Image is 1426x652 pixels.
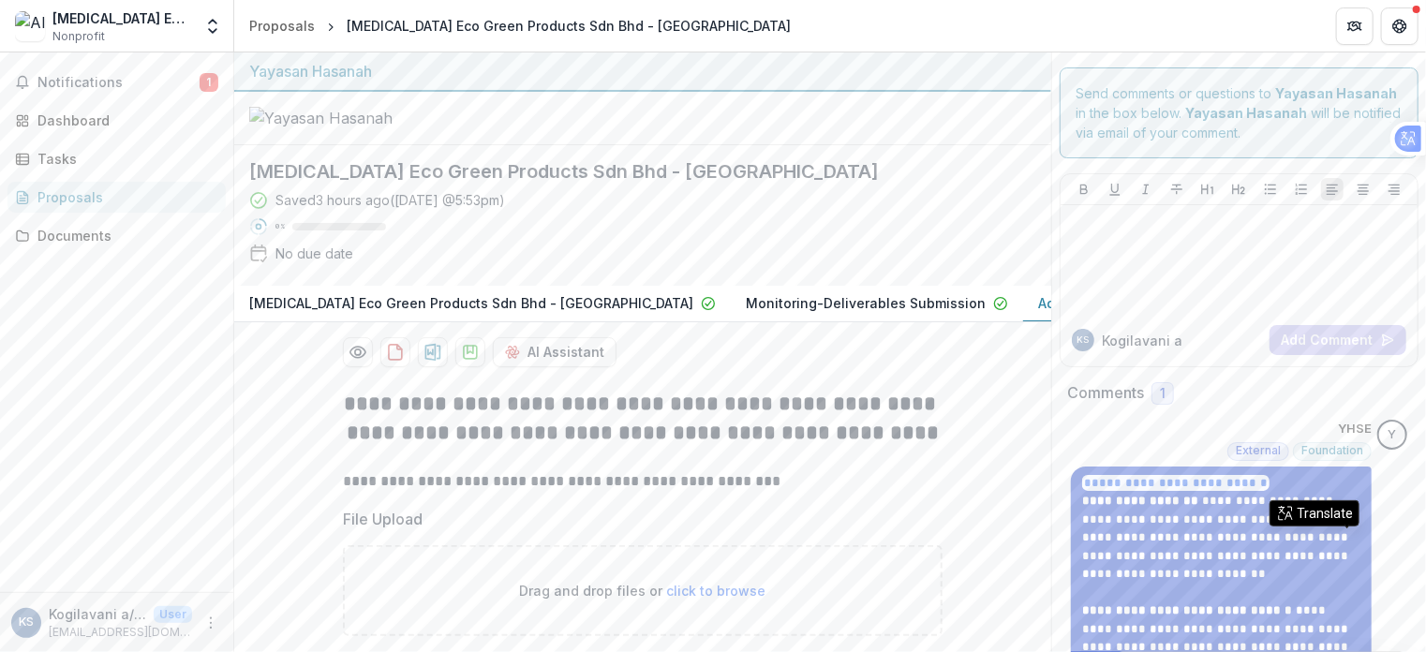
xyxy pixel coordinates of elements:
[1383,178,1405,200] button: Align Right
[52,8,192,28] div: [MEDICAL_DATA] Eco Green Products Sdn Bhd
[242,12,798,39] nav: breadcrumb
[1067,384,1144,402] h2: Comments
[37,75,200,91] span: Notifications
[1038,293,1240,313] p: Additional Documents Request
[7,220,226,251] a: Documents
[1352,178,1374,200] button: Align Center
[49,604,146,624] p: Kogilavani a/p Supermaniam
[15,11,45,41] img: Alora Eco Green Products Sdn Bhd
[667,583,766,599] span: click to browse
[1166,178,1188,200] button: Strike
[1270,325,1406,355] button: Add Comment
[7,182,226,213] a: Proposals
[200,7,226,45] button: Open entity switcher
[275,220,285,233] p: 0 %
[1236,444,1281,457] span: External
[343,508,423,530] p: File Upload
[1338,420,1372,438] p: YHSE
[200,73,218,92] span: 1
[1389,429,1397,441] div: YHSE
[380,337,410,367] button: download-proposal
[1336,7,1374,45] button: Partners
[493,337,616,367] button: AI Assistant
[249,107,437,129] img: Yayasan Hasanah
[1196,178,1219,200] button: Heading 1
[347,16,791,36] div: [MEDICAL_DATA] Eco Green Products Sdn Bhd - [GEOGRAPHIC_DATA]
[37,111,211,130] div: Dashboard
[249,16,315,36] div: Proposals
[1060,67,1419,158] div: Send comments or questions to in the box below. will be notified via email of your comment.
[1381,7,1419,45] button: Get Help
[1104,178,1126,200] button: Underline
[1301,444,1363,457] span: Foundation
[242,12,322,39] a: Proposals
[1102,331,1182,350] p: Kogilavani a
[1275,85,1397,101] strong: Yayasan Hasanah
[19,616,34,629] div: Kogilavani a/p Supermaniam
[200,612,222,634] button: More
[1135,178,1157,200] button: Italicize
[7,143,226,174] a: Tasks
[746,293,986,313] p: Monitoring-Deliverables Submission
[154,606,192,623] p: User
[1227,178,1250,200] button: Heading 2
[7,67,226,97] button: Notifications1
[1259,178,1282,200] button: Bullet List
[49,624,192,641] p: [EMAIL_ADDRESS][DOMAIN_NAME]
[249,293,693,313] p: [MEDICAL_DATA] Eco Green Products Sdn Bhd - [GEOGRAPHIC_DATA]
[37,226,211,245] div: Documents
[1073,178,1095,200] button: Bold
[275,244,353,263] div: No due date
[520,581,766,600] p: Drag and drop files or
[52,28,105,45] span: Nonprofit
[1077,335,1090,345] div: Kogilavani a/p Supermaniam
[249,160,1006,183] h2: [MEDICAL_DATA] Eco Green Products Sdn Bhd - [GEOGRAPHIC_DATA]
[455,337,485,367] button: download-proposal
[1321,178,1344,200] button: Align Left
[275,190,505,210] div: Saved 3 hours ago ( [DATE] @ 5:53pm )
[249,60,1036,82] div: Yayasan Hasanah
[1160,386,1166,402] span: 1
[37,149,211,169] div: Tasks
[1185,105,1307,121] strong: Yayasan Hasanah
[7,105,226,136] a: Dashboard
[1290,178,1313,200] button: Ordered List
[37,187,211,207] div: Proposals
[343,337,373,367] button: Preview 3f11fb2e-d5bc-4910-980a-aa88fb83bcef-2.pdf
[418,337,448,367] button: download-proposal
